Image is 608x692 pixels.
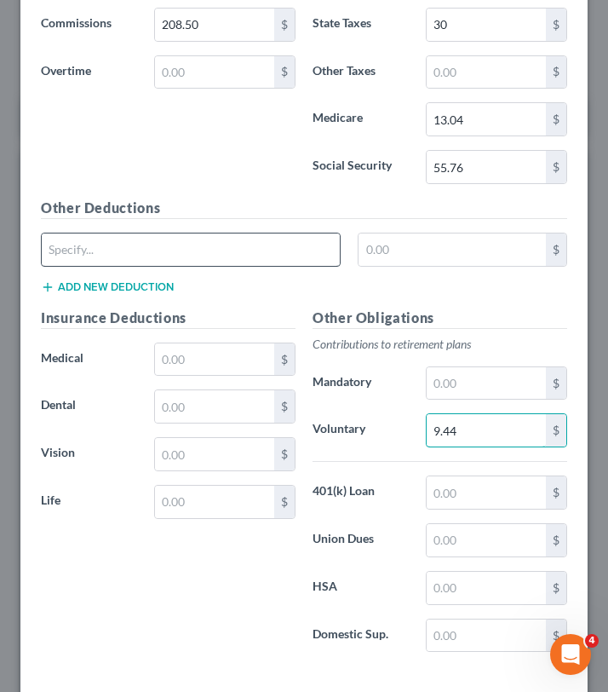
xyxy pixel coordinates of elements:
[32,485,146,519] label: Life
[155,56,274,89] input: 0.00
[546,234,566,266] div: $
[32,55,146,89] label: Overtime
[304,8,417,42] label: State Taxes
[427,9,546,41] input: 0.00
[427,367,546,400] input: 0.00
[427,151,546,183] input: 0.00
[304,366,417,401] label: Mandatory
[546,620,566,652] div: $
[358,234,546,266] input: 0.00
[274,438,295,470] div: $
[32,8,146,42] label: Commissions
[304,571,417,605] label: HSA
[41,280,174,294] button: Add new deduction
[274,390,295,423] div: $
[155,486,274,518] input: 0.00
[546,414,566,447] div: $
[313,336,567,353] p: Contributions to retirement plans
[304,150,417,184] label: Social Security
[427,572,546,604] input: 0.00
[41,198,567,219] h5: Other Deductions
[427,103,546,136] input: 0.00
[304,55,417,89] label: Other Taxes
[585,634,599,648] span: 4
[41,308,295,329] h5: Insurance Deductions
[546,524,566,556] div: $
[42,234,340,266] input: Specify...
[546,103,566,136] div: $
[427,476,546,509] input: 0.00
[546,151,566,183] div: $
[274,486,295,518] div: $
[274,343,295,376] div: $
[155,343,274,376] input: 0.00
[427,56,546,89] input: 0.00
[550,634,591,675] iframe: Intercom live chat
[546,367,566,400] div: $
[546,9,566,41] div: $
[546,572,566,604] div: $
[274,9,295,41] div: $
[155,438,274,470] input: 0.00
[304,619,417,653] label: Domestic Sup.
[313,308,567,329] h5: Other Obligations
[546,56,566,89] div: $
[427,524,546,556] input: 0.00
[304,413,417,447] label: Voluntary
[546,476,566,509] div: $
[304,476,417,510] label: 401(k) Loan
[304,523,417,557] label: Union Dues
[274,56,295,89] div: $
[155,9,274,41] input: 0.00
[304,102,417,136] label: Medicare
[427,620,546,652] input: 0.00
[32,437,146,471] label: Vision
[32,343,146,377] label: Medical
[427,414,546,447] input: 0.00
[155,390,274,423] input: 0.00
[32,389,146,424] label: Dental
